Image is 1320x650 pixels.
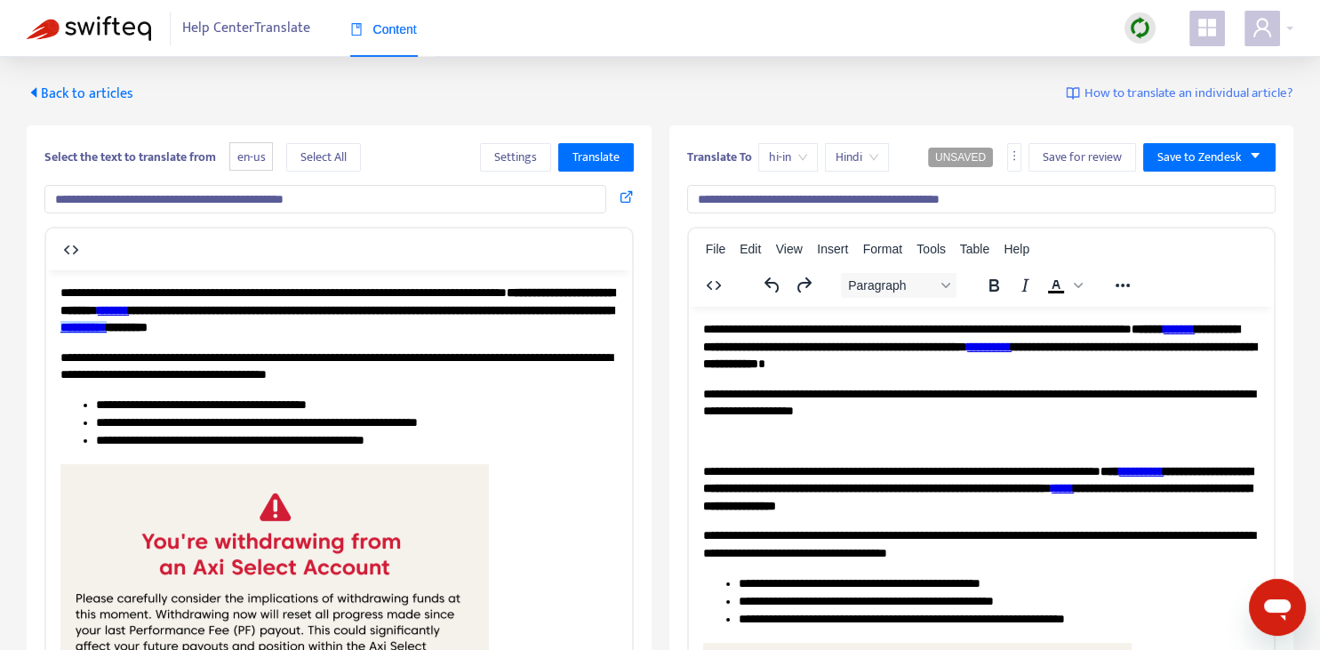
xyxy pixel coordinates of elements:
button: Block Paragraph [841,273,956,298]
span: Table [960,242,989,256]
img: sync.dc5367851b00ba804db3.png [1129,17,1151,39]
button: Bold [979,273,1009,298]
a: How to translate an individual article? [1066,84,1293,104]
b: Translate To [687,147,752,167]
span: Translate [572,148,620,167]
span: File [706,242,726,256]
span: Save to Zendesk [1157,148,1242,167]
span: Help Center Translate [182,12,310,45]
span: Select All [300,148,347,167]
button: Save to Zendeskcaret-down [1143,143,1276,172]
span: Hindi [836,144,878,171]
button: Select All [286,143,361,172]
button: Redo [788,273,819,298]
span: Paragraph [848,278,935,293]
span: en-us [229,142,273,172]
span: Settings [494,148,537,167]
span: Help [1004,242,1029,256]
span: book [350,23,363,36]
b: Select the text to translate from [44,147,216,167]
button: Italic [1010,273,1040,298]
span: user [1252,17,1273,38]
img: Swifteq [27,16,151,41]
span: UNSAVED [935,151,986,164]
button: Undo [757,273,788,298]
span: caret-left [27,85,41,100]
button: more [1007,143,1021,172]
div: Text color Black [1041,273,1085,298]
img: image-link [1066,86,1080,100]
button: Reveal or hide additional toolbar items [1108,273,1138,298]
iframe: Button to launch messaging window [1249,579,1306,636]
span: hi-in [769,144,807,171]
span: caret-down [1249,149,1261,162]
span: Insert [817,242,848,256]
span: Tools [916,242,946,256]
span: Save for review [1043,148,1122,167]
span: View [776,242,803,256]
span: Back to articles [27,82,133,106]
button: Settings [480,143,551,172]
span: Format [863,242,902,256]
span: How to translate an individual article? [1084,84,1293,104]
span: more [1008,149,1020,162]
span: Edit [740,242,761,256]
button: Save for review [1028,143,1136,172]
span: appstore [1196,17,1218,38]
span: Content [350,22,417,36]
button: Translate [558,143,634,172]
